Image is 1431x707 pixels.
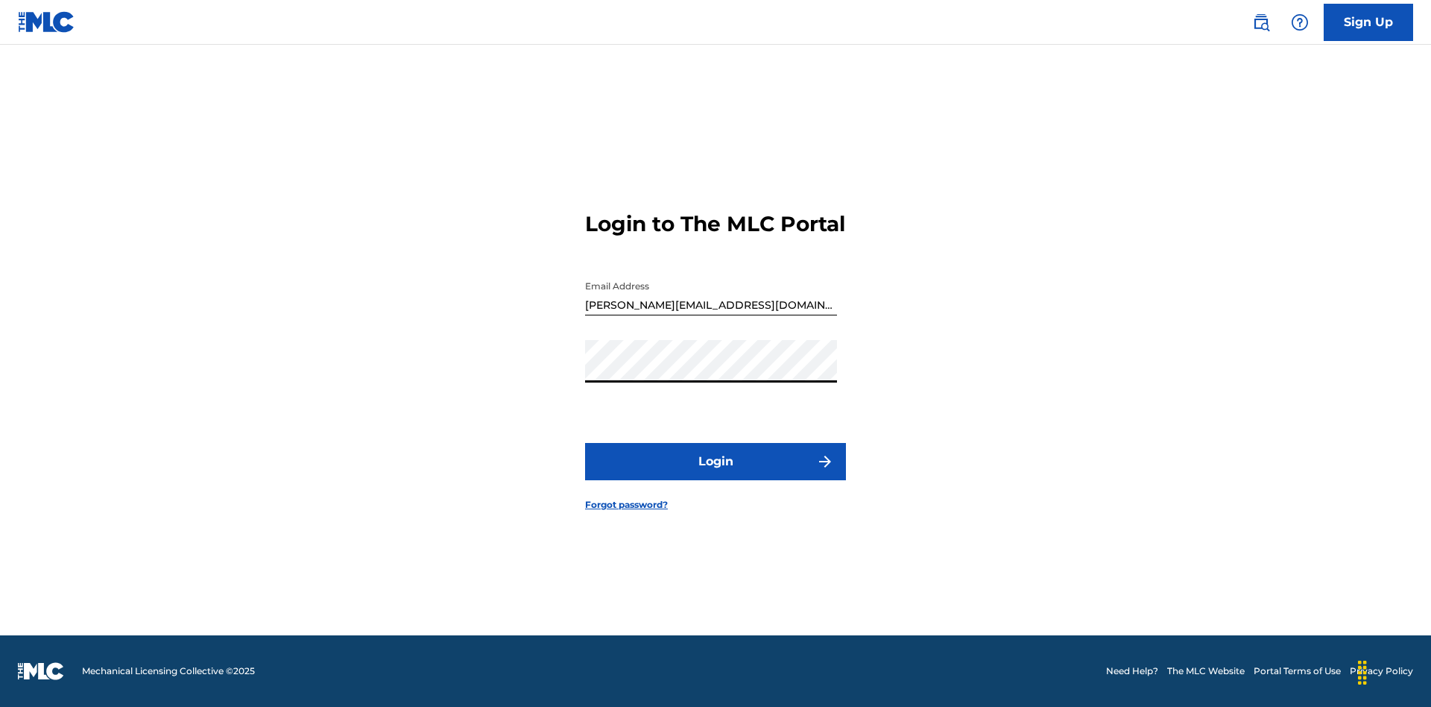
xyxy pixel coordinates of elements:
[1246,7,1276,37] a: Public Search
[82,664,255,678] span: Mechanical Licensing Collective © 2025
[1351,650,1374,695] div: Drag
[585,498,668,512] a: Forgot password?
[816,453,834,471] img: f7272a7cc735f4ea7f67.svg
[585,443,846,480] button: Login
[1285,7,1315,37] div: Help
[1254,664,1341,678] a: Portal Terms of Use
[1167,664,1245,678] a: The MLC Website
[1350,664,1413,678] a: Privacy Policy
[1291,13,1309,31] img: help
[1252,13,1270,31] img: search
[1324,4,1413,41] a: Sign Up
[1356,635,1431,707] iframe: Chat Widget
[18,662,64,680] img: logo
[585,211,845,237] h3: Login to The MLC Portal
[1106,664,1158,678] a: Need Help?
[18,11,75,33] img: MLC Logo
